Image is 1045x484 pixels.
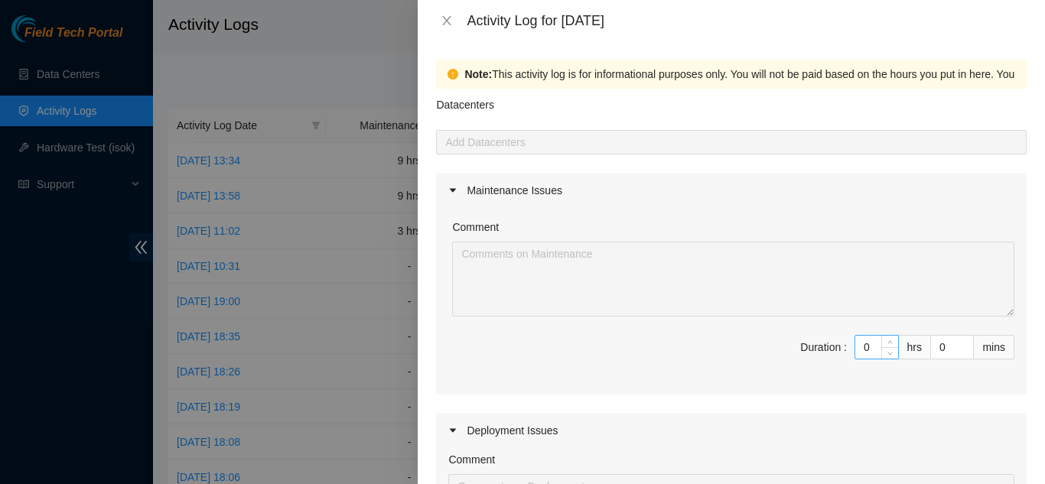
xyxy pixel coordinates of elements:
p: Datacenters [436,89,493,113]
div: mins [974,335,1014,359]
strong: Note: [464,66,492,83]
span: Increase Value [881,336,898,347]
span: exclamation-circle [448,69,458,80]
div: Deployment Issues [436,413,1027,448]
label: Comment [448,451,495,468]
div: Duration : [800,339,847,356]
span: caret-right [448,426,457,435]
button: Close [436,14,457,28]
span: caret-right [448,186,457,195]
span: down [886,349,895,358]
span: Decrease Value [881,347,898,359]
textarea: Comment [452,242,1014,317]
div: hrs [899,335,931,359]
span: up [886,338,895,347]
div: Activity Log for [DATE] [467,12,1027,29]
label: Comment [452,219,499,236]
span: close [441,15,453,27]
div: Maintenance Issues [436,173,1027,208]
